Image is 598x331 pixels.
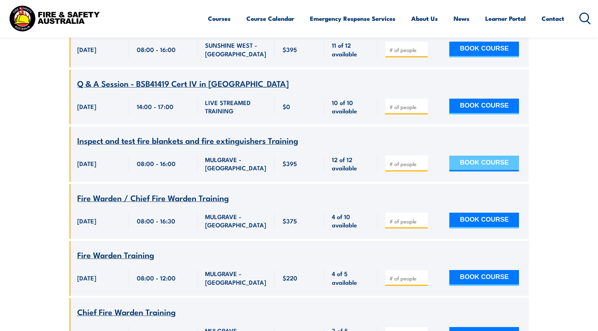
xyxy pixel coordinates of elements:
[332,212,370,229] span: 4 of 10 available
[77,274,96,282] span: [DATE]
[77,191,229,204] span: Fire Warden / Chief Fire Warden Training
[77,251,154,260] a: Fire Warden Training
[77,308,176,317] a: Chief Fire Warden Training
[208,9,231,28] a: Courses
[205,212,267,229] span: MULGRAVE - [GEOGRAPHIC_DATA]
[332,155,370,172] span: 12 of 12 available
[389,160,425,167] input: # of people
[310,9,395,28] a: Emergency Response Services
[77,134,298,146] span: Inspect and test fire blankets and fire extinguishers Training
[77,77,289,89] span: Q & A Session - BSB41419 Cert IV in [GEOGRAPHIC_DATA]
[449,270,519,286] button: BOOK COURSE
[389,275,425,282] input: # of people
[77,102,96,110] span: [DATE]
[454,9,469,28] a: News
[283,45,297,53] span: $395
[77,45,96,53] span: [DATE]
[411,9,438,28] a: About Us
[332,269,370,286] span: 4 of 5 available
[137,159,176,167] span: 08:00 - 16:00
[205,41,267,58] span: SUNSHINE WEST - [GEOGRAPHIC_DATA]
[77,217,96,225] span: [DATE]
[77,79,289,88] a: Q & A Session - BSB41419 Cert IV in [GEOGRAPHIC_DATA]
[389,103,425,110] input: # of people
[283,159,297,167] span: $395
[137,45,176,53] span: 08:00 - 16:00
[332,98,370,115] span: 10 of 10 available
[389,46,425,53] input: # of people
[246,9,294,28] a: Course Calendar
[485,9,526,28] a: Learner Portal
[542,9,564,28] a: Contact
[283,217,297,225] span: $375
[137,217,175,225] span: 08:00 - 16:30
[449,99,519,114] button: BOOK COURSE
[205,155,267,172] span: MULGRAVE - [GEOGRAPHIC_DATA]
[77,194,229,203] a: Fire Warden / Chief Fire Warden Training
[137,102,173,110] span: 14:00 - 17:00
[449,213,519,228] button: BOOK COURSE
[389,218,425,225] input: # of people
[283,274,297,282] span: $220
[205,98,267,115] span: LIVE STREAMED TRAINING
[77,136,298,145] a: Inspect and test fire blankets and fire extinguishers Training
[77,306,176,318] span: Chief Fire Warden Training
[205,269,267,286] span: MULGRAVE - [GEOGRAPHIC_DATA]
[77,249,154,261] span: Fire Warden Training
[449,42,519,57] button: BOOK COURSE
[137,274,176,282] span: 08:00 - 12:00
[77,159,96,167] span: [DATE]
[283,102,290,110] span: $0
[449,156,519,171] button: BOOK COURSE
[332,41,370,58] span: 11 of 12 available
